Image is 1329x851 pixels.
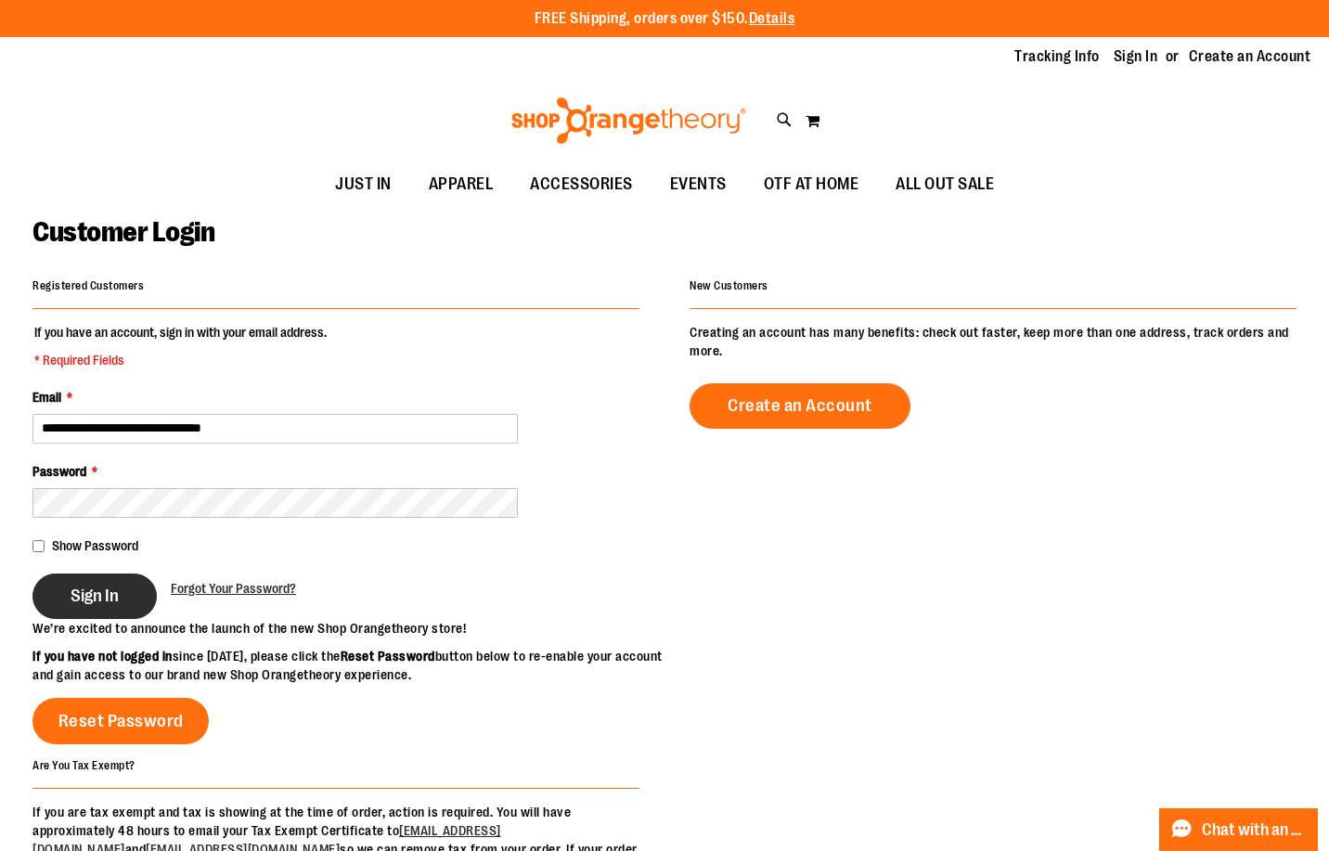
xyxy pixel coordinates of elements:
span: * Required Fields [34,351,327,369]
span: Password [32,464,86,479]
a: Create an Account [1189,46,1311,67]
p: Creating an account has many benefits: check out faster, keep more than one address, track orders... [690,323,1297,360]
span: OTF AT HOME [764,163,859,205]
p: since [DATE], please click the button below to re-enable your account and gain access to our bran... [32,647,664,684]
span: APPAREL [429,163,494,205]
a: Forgot Your Password? [171,579,296,598]
a: Tracking Info [1014,46,1100,67]
span: Chat with an Expert [1202,821,1307,839]
span: Email [32,390,61,405]
a: Reset Password [32,698,209,744]
img: Shop Orangetheory [509,97,749,144]
legend: If you have an account, sign in with your email address. [32,323,329,369]
span: Forgot Your Password? [171,581,296,596]
strong: New Customers [690,279,768,292]
span: Sign In [71,586,119,606]
strong: Reset Password [341,649,435,664]
span: Create an Account [728,395,872,416]
span: Show Password [52,538,138,553]
a: Sign In [1114,46,1158,67]
span: ALL OUT SALE [896,163,994,205]
button: Sign In [32,574,157,619]
strong: Registered Customers [32,279,144,292]
span: Reset Password [58,711,184,731]
span: Customer Login [32,216,214,248]
strong: If you have not logged in [32,649,173,664]
span: EVENTS [670,163,727,205]
a: Create an Account [690,383,910,429]
button: Chat with an Expert [1159,808,1319,851]
a: Details [749,10,795,27]
p: We’re excited to announce the launch of the new Shop Orangetheory store! [32,619,664,638]
strong: Are You Tax Exempt? [32,758,135,771]
span: ACCESSORIES [530,163,633,205]
p: FREE Shipping, orders over $150. [535,8,795,30]
span: JUST IN [335,163,392,205]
